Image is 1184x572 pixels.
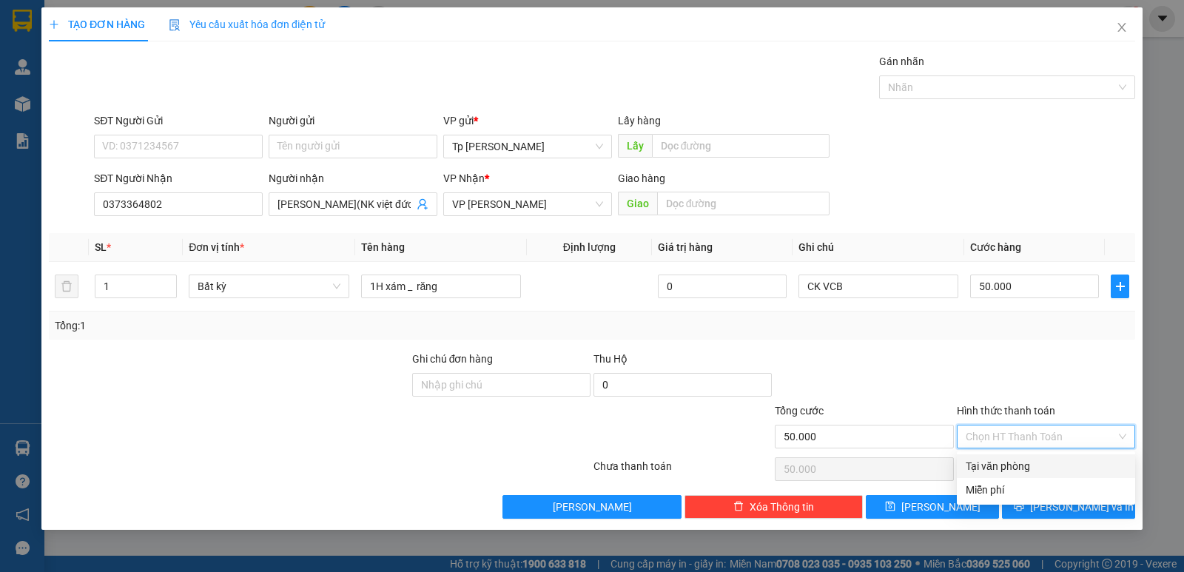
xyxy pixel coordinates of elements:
b: [DOMAIN_NAME] [124,56,203,68]
span: Định lượng [563,241,616,253]
div: Người gửi [269,112,437,129]
span: Thu Hộ [593,353,628,365]
div: Chưa thanh toán [592,458,773,484]
button: Close [1101,7,1143,49]
span: VP Phan Rang [452,193,603,215]
span: Lấy [618,134,652,158]
button: printer[PERSON_NAME] và In [1002,495,1135,519]
button: save[PERSON_NAME] [866,495,999,519]
div: Tổng: 1 [55,317,458,334]
input: 0 [658,275,787,298]
span: VP Nhận [443,172,485,184]
label: Ghi chú đơn hàng [412,353,494,365]
div: VP gửi [443,112,612,129]
span: Giá trị hàng [658,241,713,253]
li: (c) 2017 [124,70,203,89]
input: VD: Bàn, Ghế [361,275,521,298]
span: Giao [618,192,657,215]
span: Tp Hồ Chí Minh [452,135,603,158]
button: deleteXóa Thông tin [684,495,863,519]
div: Người nhận [269,170,437,186]
div: Tại văn phòng [966,458,1126,474]
b: Gửi khách hàng [91,21,147,91]
label: Gán nhãn [879,55,924,67]
div: SĐT Người Nhận [94,170,263,186]
img: icon [169,19,181,31]
button: [PERSON_NAME] [502,495,681,519]
input: Ghi Chú [798,275,958,298]
input: Ghi chú đơn hàng [412,373,591,397]
button: plus [1111,275,1129,298]
span: printer [1014,501,1024,513]
span: Tên hàng [361,241,405,253]
span: Đơn vị tính [189,241,244,253]
b: [PERSON_NAME] [18,95,84,165]
span: Xóa Thông tin [750,499,814,515]
button: delete [55,275,78,298]
input: Dọc đường [657,192,830,215]
span: SL [95,241,107,253]
div: SĐT Người Gửi [94,112,263,129]
span: Lấy hàng [618,115,661,127]
label: Hình thức thanh toán [957,405,1055,417]
span: close [1116,21,1128,33]
span: user-add [417,198,428,210]
span: delete [733,501,744,513]
img: logo.jpg [161,18,196,54]
span: Cước hàng [970,241,1021,253]
span: TẠO ĐƠN HÀNG [49,18,145,30]
span: Tổng cước [775,405,824,417]
span: Giao hàng [618,172,665,184]
div: Miễn phí [966,482,1126,498]
span: Bất kỳ [198,275,340,297]
span: save [885,501,895,513]
input: Dọc đường [652,134,830,158]
th: Ghi chú [793,233,964,262]
span: [PERSON_NAME] [553,499,632,515]
span: plus [1111,280,1128,292]
span: Yêu cầu xuất hóa đơn điện tử [169,18,325,30]
span: plus [49,19,59,30]
span: [PERSON_NAME] và In [1030,499,1134,515]
span: [PERSON_NAME] [901,499,980,515]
